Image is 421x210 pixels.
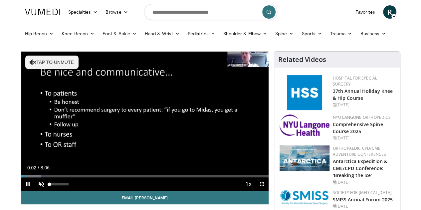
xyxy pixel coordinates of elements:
[333,114,391,120] a: NYU Langone Orthopedics
[50,183,69,185] div: Volume Level
[280,190,329,205] img: 59788bfb-0650-4895-ace0-e0bf6b39cdae.png.150x105_q85_autocrop_double_scale_upscale_version-0.2.png
[242,177,255,191] button: Playback Rate
[278,56,326,64] h4: Related Videos
[21,27,58,40] a: Hip Recon
[333,196,393,203] a: SMISS Annual Forum 2025
[287,75,322,110] img: f5c2b4a9-8f32-47da-86a2-cd262eba5885.gif.150x105_q85_autocrop_double_scale_upscale_version-0.2.jpg
[333,135,395,141] div: [DATE]
[326,27,356,40] a: Trauma
[333,145,386,157] a: Orthopaedic CPD/CME Adventure Conferences
[383,5,396,19] a: R
[64,5,102,19] a: Specialties
[280,145,329,171] img: 923097bc-eeff-4ced-9ace-206d74fb6c4c.png.150x105_q85_autocrop_double_scale_upscale_version-0.2.png
[35,177,48,191] button: Unmute
[38,165,39,170] span: /
[280,114,329,136] img: 196d80fa-0fd9-4c83-87ed-3e4f30779ad7.png.150x105_q85_autocrop_double_scale_upscale_version-0.2.png
[351,5,379,19] a: Favorites
[41,165,50,170] span: 8:06
[25,9,60,15] img: VuMedi Logo
[219,27,271,40] a: Shoulder & Elbow
[141,27,184,40] a: Hand & Wrist
[333,158,387,178] a: Antarctica Expedition & CME/CPD Conference: 'Breaking the Ice'
[21,175,269,177] div: Progress Bar
[333,121,383,134] a: Comprehensive Spine Course 2025
[333,75,377,87] a: Hospital for Special Surgery
[27,165,36,170] span: 0:02
[271,27,298,40] a: Spine
[21,177,35,191] button: Pause
[99,27,141,40] a: Foot & Ankle
[102,5,132,19] a: Browse
[25,56,79,69] button: Tap to unmute
[333,88,393,101] a: 37th Annual Holiday Knee & Hip Course
[356,27,390,40] a: Business
[333,102,395,108] div: [DATE]
[21,191,269,204] a: Email [PERSON_NAME]
[333,190,392,195] a: Society for [MEDICAL_DATA]
[184,27,219,40] a: Pediatrics
[333,203,395,209] div: [DATE]
[144,4,277,20] input: Search topics, interventions
[21,52,269,191] video-js: Video Player
[298,27,326,40] a: Sports
[333,179,395,185] div: [DATE]
[58,27,99,40] a: Knee Recon
[255,177,269,191] button: Fullscreen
